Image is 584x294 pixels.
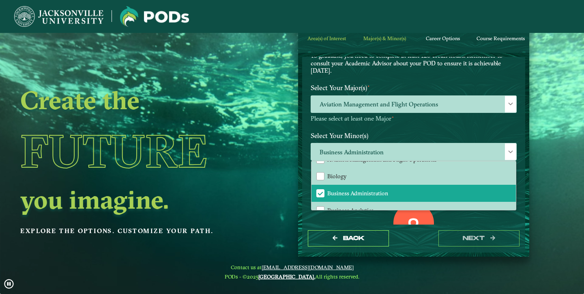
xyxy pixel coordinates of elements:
[477,35,525,41] span: Course Requirements
[307,35,346,41] span: Area(s) of Interest
[311,143,516,161] span: Business Administration
[305,128,523,143] label: Select Your Minor(s)
[262,264,354,270] a: [EMAIL_ADDRESS][DOMAIN_NAME]
[20,225,243,237] p: Explore the options. Customize your path.
[311,202,516,219] li: Business Analytics
[225,273,359,280] span: PODs - ©2025 All rights reserved.
[327,173,347,180] span: Biology
[438,230,520,247] button: next
[367,83,370,89] sup: ⋆
[408,216,419,231] label: 0
[311,185,516,202] li: Business Administration
[311,96,516,113] span: Aviation Management and Flight Operations
[225,264,359,270] span: Contact us at
[311,168,516,185] li: Biology
[363,35,406,41] span: Major(s) & Minor(s)
[258,273,315,280] a: [GEOGRAPHIC_DATA].
[120,6,189,27] img: Jacksonville University logo
[343,235,365,242] span: Back
[308,230,389,247] button: Back
[20,188,243,211] h2: you imagine.
[20,89,243,111] h2: Create the
[327,207,374,214] span: Business Analytics
[327,190,388,197] span: Business Administration
[20,114,243,188] h1: Future
[311,115,517,123] p: Please select at least one Major
[305,80,523,95] label: Select Your Major(s)
[14,6,103,27] img: Jacksonville University logo
[426,35,460,41] span: Career Options
[391,114,394,120] sup: ⋆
